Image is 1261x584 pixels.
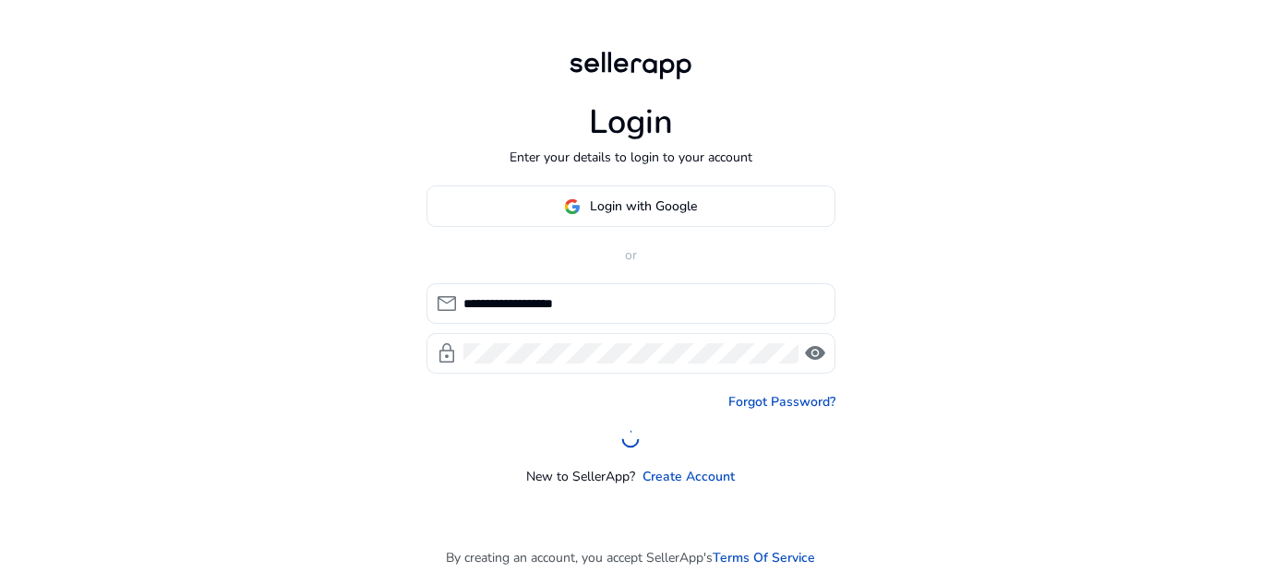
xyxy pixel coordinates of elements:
p: New to SellerApp? [526,467,635,486]
button: Login with Google [426,185,835,227]
a: Forgot Password? [728,392,835,411]
a: Create Account [643,467,735,486]
p: or [426,245,835,265]
a: Terms Of Service [713,548,815,567]
span: visibility [804,342,826,364]
span: mail [436,292,458,315]
span: Login with Google [590,197,697,216]
h1: Login [589,102,673,142]
img: google-logo.svg [564,198,581,215]
span: lock [436,342,458,364]
p: Enter your details to login to your account [510,148,752,167]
